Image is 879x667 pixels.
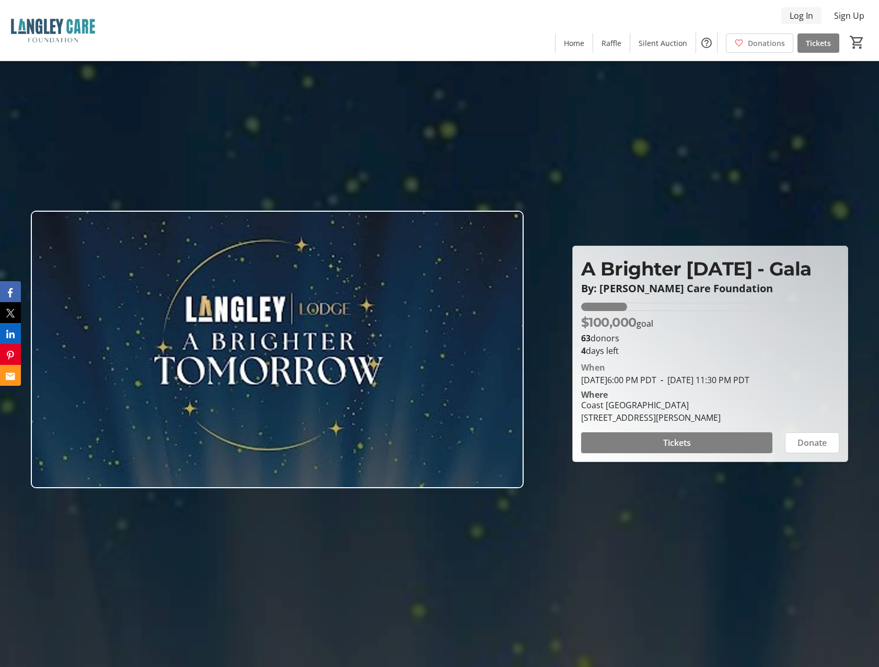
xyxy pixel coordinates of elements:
[581,399,721,411] div: Coast [GEOGRAPHIC_DATA]
[630,33,696,53] a: Silent Auction
[726,33,793,53] a: Donations
[31,211,524,488] img: Campaign CTA Media Photo
[581,390,608,399] div: Where
[790,9,813,22] span: Log In
[581,303,840,311] div: 17.86633% of fundraising goal reached
[663,436,691,449] span: Tickets
[581,361,605,374] div: When
[581,332,591,344] b: 63
[581,257,812,280] span: A Brighter [DATE] - Gala
[656,374,667,386] span: -
[593,33,630,53] a: Raffle
[848,33,866,52] button: Cart
[748,38,785,49] span: Donations
[602,38,621,49] span: Raffle
[581,315,637,330] span: $100,000
[781,7,822,24] button: Log In
[581,313,653,332] p: goal
[581,374,656,386] span: [DATE] 6:00 PM PDT
[696,32,717,53] button: Help
[656,374,749,386] span: [DATE] 11:30 PM PDT
[826,7,873,24] button: Sign Up
[581,411,721,424] div: [STREET_ADDRESS][PERSON_NAME]
[581,345,586,356] span: 4
[6,4,99,56] img: Langley Care Foundation 's Logo
[556,33,593,53] a: Home
[797,436,827,449] span: Donate
[581,344,840,357] p: days left
[581,283,840,294] p: By: [PERSON_NAME] Care Foundation
[797,33,839,53] a: Tickets
[806,38,831,49] span: Tickets
[785,432,839,453] button: Donate
[581,432,773,453] button: Tickets
[834,9,864,22] span: Sign Up
[639,38,687,49] span: Silent Auction
[581,332,840,344] p: donors
[564,38,584,49] span: Home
